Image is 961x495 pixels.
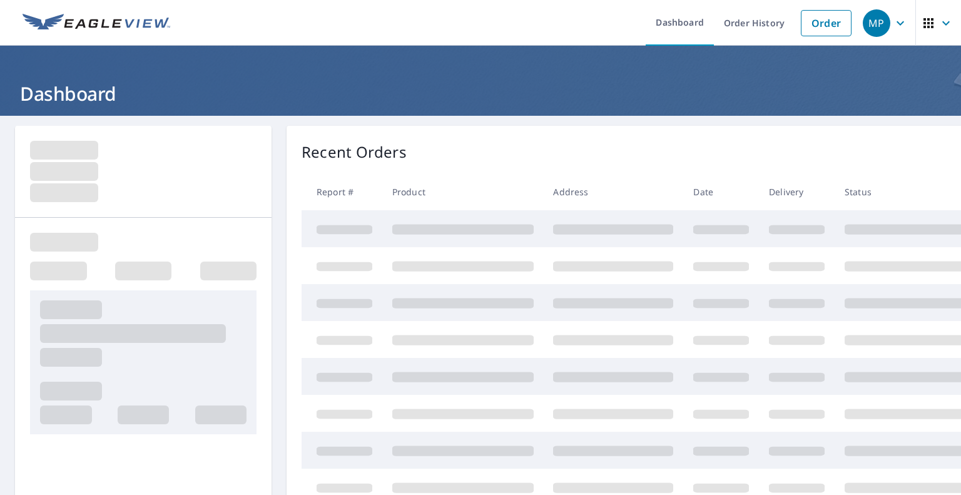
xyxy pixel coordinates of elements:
div: MP [863,9,890,37]
p: Recent Orders [302,141,407,163]
th: Date [683,173,759,210]
img: EV Logo [23,14,170,33]
h1: Dashboard [15,81,946,106]
th: Address [543,173,683,210]
th: Report # [302,173,382,210]
th: Product [382,173,544,210]
a: Order [801,10,852,36]
th: Delivery [759,173,835,210]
